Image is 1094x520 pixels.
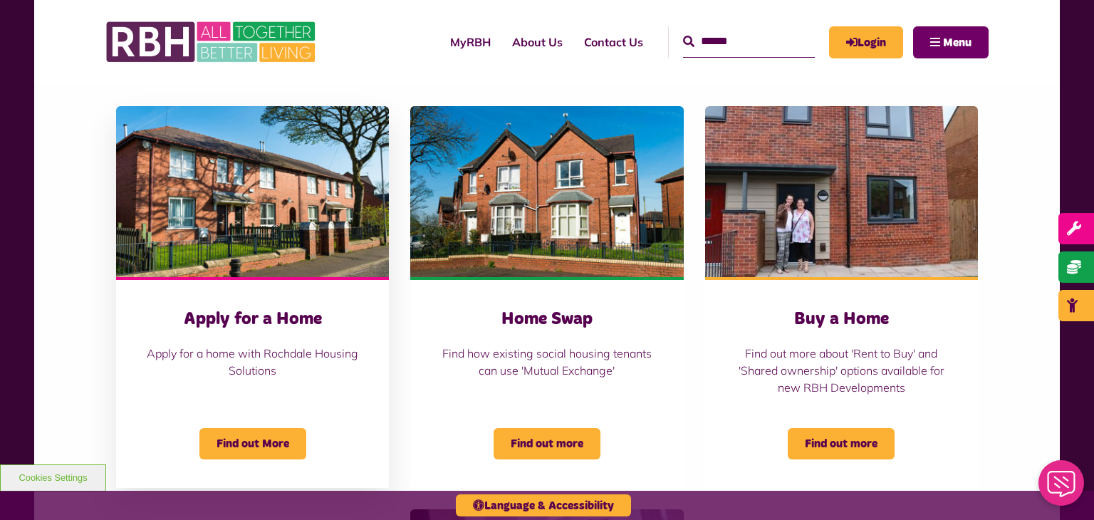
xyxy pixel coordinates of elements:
a: Home Swap Find how existing social housing tenants can use 'Mutual Exchange' Find out more [410,106,683,488]
button: Navigation [913,26,989,58]
p: Find out more about 'Rent to Buy' and 'Shared ownership' options available for new RBH Developments [734,345,949,396]
iframe: Netcall Web Assistant for live chat [1030,456,1094,520]
img: Longridge Drive Keys [705,106,978,277]
p: Apply for a home with Rochdale Housing Solutions [145,345,360,379]
a: MyRBH [829,26,903,58]
p: Find how existing social housing tenants can use 'Mutual Exchange' [439,345,655,379]
span: Find out more [494,428,600,459]
a: About Us [501,23,573,61]
img: Belton Avenue [116,106,389,277]
span: Find out more [788,428,895,459]
a: Contact Us [573,23,654,61]
span: Menu [943,37,971,48]
button: Language & Accessibility [456,494,631,516]
img: Belton Ave 07 [410,106,683,277]
input: Search [683,26,815,57]
h3: Home Swap [439,308,655,331]
img: RBH [105,14,319,70]
a: Belton Avenue Apply for a Home Apply for a home with Rochdale Housing Solutions Find out More - o... [116,106,389,488]
span: Find out More [199,428,306,459]
a: Buy a Home Find out more about 'Rent to Buy' and 'Shared ownership' options available for new RBH... [705,106,978,488]
h3: Apply for a Home [145,308,360,331]
a: MyRBH [439,23,501,61]
h3: Buy a Home [734,308,949,331]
